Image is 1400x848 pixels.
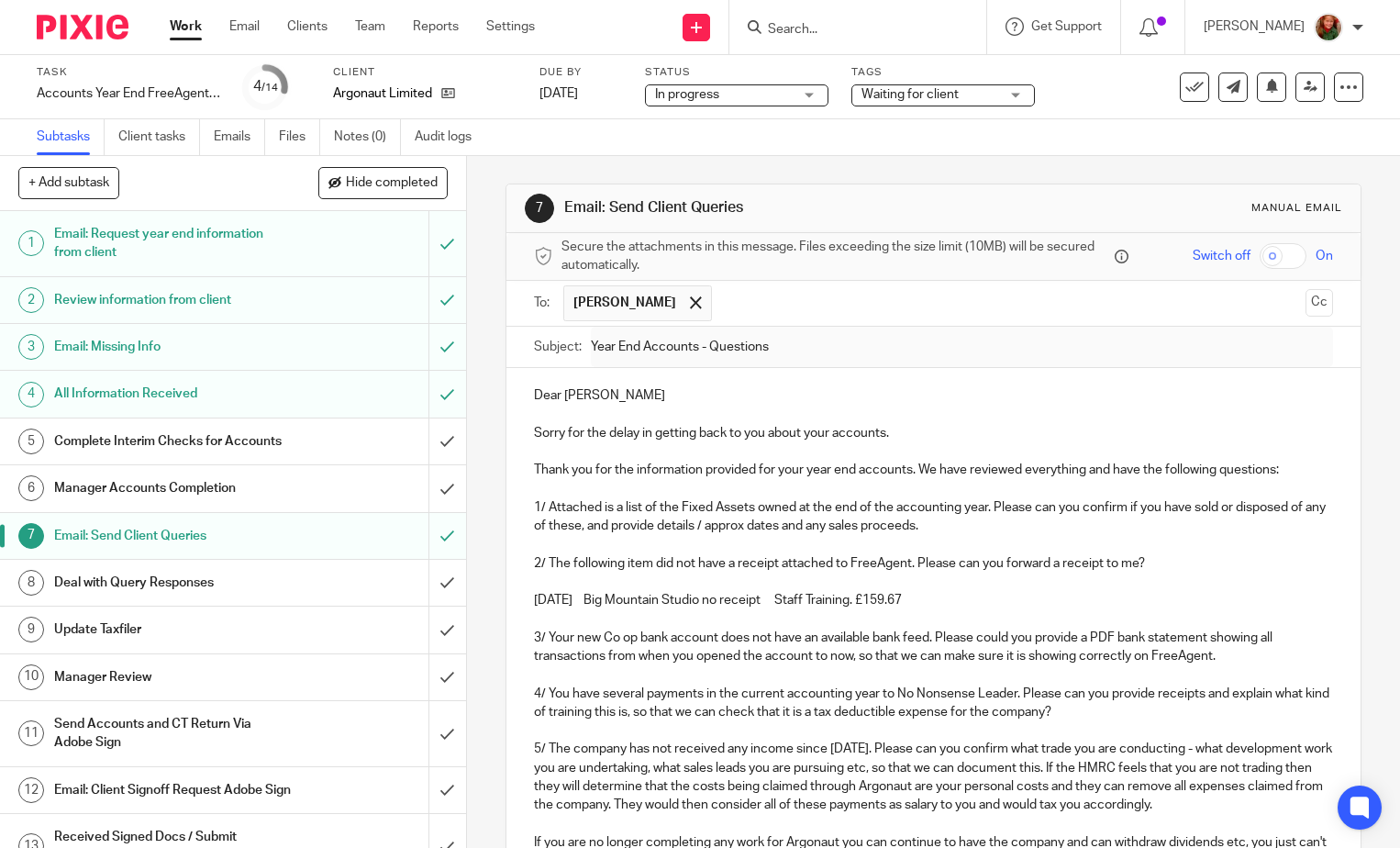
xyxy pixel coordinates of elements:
[346,176,438,191] span: Hide completed
[1031,20,1102,33] span: Get Support
[54,522,292,550] h1: Email: Send Client Queries
[413,17,459,36] a: Reports
[54,220,292,267] h1: Email: Request year end information from client
[334,119,401,155] a: Notes (0)
[534,591,1333,609] p: [DATE] Big Mountain Studio no receipt Staff Training. £159.67
[18,617,44,642] div: 9
[54,380,292,407] h1: All Information Received
[318,167,448,198] button: Hide completed
[170,17,202,36] a: Work
[54,333,292,361] h1: Email: Missing Info
[37,65,220,80] label: Task
[534,424,1333,442] p: Sorry for the delay in getting back to you about your accounts.
[37,15,128,39] img: Pixie
[333,65,517,80] label: Client
[561,238,1110,275] span: Secure the attachments in this message. Files exceeding the size limit (10MB) will be secured aut...
[534,685,1333,722] p: 4/ You have several payments in the current accounting year to No Nonsense Leader. Please can you...
[37,84,220,103] div: Accounts Year End FreeAgent - 2025
[573,294,676,312] span: [PERSON_NAME]
[253,76,278,97] div: 4
[54,474,292,502] h1: Manager Accounts Completion
[564,198,972,218] h1: Email: Send Client Queries
[655,88,719,101] span: In progress
[18,523,44,549] div: 7
[18,230,44,256] div: 1
[54,428,292,455] h1: Complete Interim Checks for Accounts
[539,65,622,80] label: Due by
[18,475,44,501] div: 6
[645,65,828,80] label: Status
[415,119,485,155] a: Audit logs
[861,88,959,101] span: Waiting for client
[279,119,320,155] a: Files
[18,287,44,313] div: 2
[534,629,1333,666] p: 3/ Your new Co op bank account does not have an available bank feed. Please could you provide a P...
[1204,17,1305,36] p: [PERSON_NAME]
[54,569,292,597] h1: Deal with Query Responses
[54,776,292,804] h1: Email: Client Signoff Request Adobe Sign
[525,194,554,223] div: 7
[287,17,328,36] a: Clients
[534,338,582,356] label: Subject:
[534,498,1333,536] p: 1/ Attached is a list of the Fixed Assets owned at the end of the accounting year. Please can you...
[18,334,44,360] div: 3
[534,461,1333,479] p: Thank you for the information provided for your year end accounts. We have reviewed everything an...
[18,664,44,690] div: 10
[214,119,265,155] a: Emails
[534,294,554,312] label: To:
[18,570,44,596] div: 8
[54,616,292,643] h1: Update Taxfiler
[18,720,44,746] div: 11
[118,119,200,155] a: Client tasks
[534,386,1333,405] p: Dear [PERSON_NAME]
[261,83,278,93] small: /14
[333,84,432,103] p: Argonaut Limited
[1193,247,1250,265] span: Switch off
[18,429,44,454] div: 5
[18,382,44,407] div: 4
[539,87,578,100] span: [DATE]
[1316,247,1333,265] span: On
[355,17,385,36] a: Team
[534,740,1333,814] p: 5/ The company has not received any income since [DATE]. Please can you confirm what trade you ar...
[766,22,931,39] input: Search
[18,167,119,198] button: + Add subtask
[1306,289,1333,317] button: Cc
[1314,13,1343,42] img: sallycropped.JPG
[851,65,1035,80] label: Tags
[37,119,105,155] a: Subtasks
[54,710,292,757] h1: Send Accounts and CT Return Via Adobe Sign
[54,286,292,314] h1: Review information from client
[486,17,535,36] a: Settings
[54,664,292,691] h1: Manager Review
[18,777,44,803] div: 12
[1251,201,1342,216] div: Manual email
[229,17,260,36] a: Email
[534,554,1333,573] p: 2/ The following item did not have a receipt attached to FreeAgent. Please can you forward a rece...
